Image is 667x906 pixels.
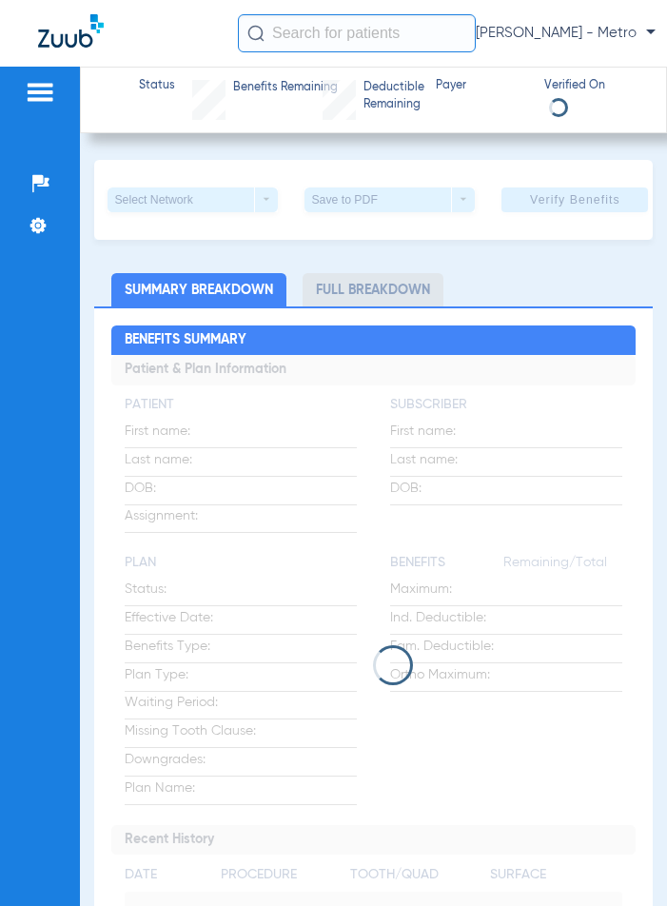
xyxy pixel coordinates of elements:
span: Verified On [544,78,636,95]
span: [PERSON_NAME] - Metro [476,24,656,43]
span: Benefits Remaining [233,80,338,97]
input: Search for patients [238,14,476,52]
img: Zuub Logo [38,14,104,48]
li: Full Breakdown [303,273,443,306]
li: Summary Breakdown [111,273,286,306]
span: Status [139,78,175,95]
img: hamburger-icon [25,81,55,104]
h2: Benefits Summary [111,325,636,356]
span: Payer [436,78,527,95]
img: Search Icon [247,25,265,42]
span: Deductible Remaining [363,80,424,113]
